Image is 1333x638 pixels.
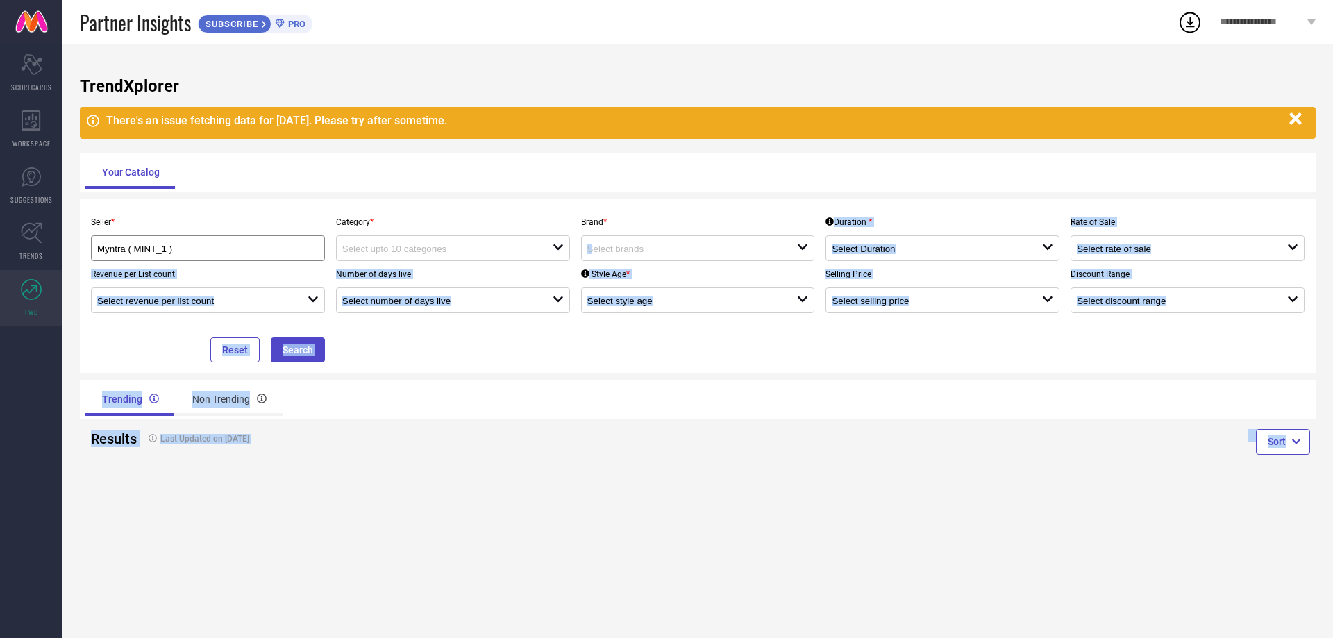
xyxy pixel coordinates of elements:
[97,244,296,254] input: Select seller
[587,296,777,306] input: Select style age
[342,244,532,254] input: Select upto 10 categories
[832,296,1021,306] input: Select selling price
[85,156,176,189] div: Your Catalog
[91,269,325,279] p: Revenue per List count
[11,82,52,92] span: SCORECARDS
[91,430,131,447] h2: Results
[1256,429,1310,454] button: Sort
[91,217,325,227] p: Seller
[25,307,38,317] span: FWD
[85,383,176,416] div: Trending
[581,269,630,279] div: Style Age
[1071,217,1305,227] p: Rate of Sale
[581,217,815,227] p: Brand
[1071,269,1305,279] p: Discount Range
[342,296,532,306] input: Select number of days live
[97,242,319,255] div: Myntra ( MINT_1 )
[142,434,636,444] h4: Last Updated on [DATE]
[285,19,305,29] span: PRO
[19,251,43,261] span: TRENDS
[1077,296,1266,306] input: Select discount range
[106,114,1282,127] div: There's an issue fetching data for [DATE]. Please try after sometime.
[12,138,51,149] span: WORKSPACE
[336,269,570,279] p: Number of days live
[825,269,1059,279] p: Selling Price
[210,337,260,362] button: Reset
[80,8,191,37] span: Partner Insights
[336,217,570,227] p: Category
[271,337,325,362] button: Search
[587,244,777,254] input: Select brands
[10,194,53,205] span: SUGGESTIONS
[97,296,287,306] input: Select revenue per list count
[176,383,283,416] div: Non Trending
[80,76,1316,96] h1: TrendXplorer
[832,244,1021,254] input: Select Duration
[1077,244,1266,254] input: Select rate of sale
[198,11,312,33] a: SUBSCRIBEPRO
[825,217,872,227] div: Duration
[199,19,262,29] span: SUBSCRIBE
[1177,10,1202,35] div: Open download list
